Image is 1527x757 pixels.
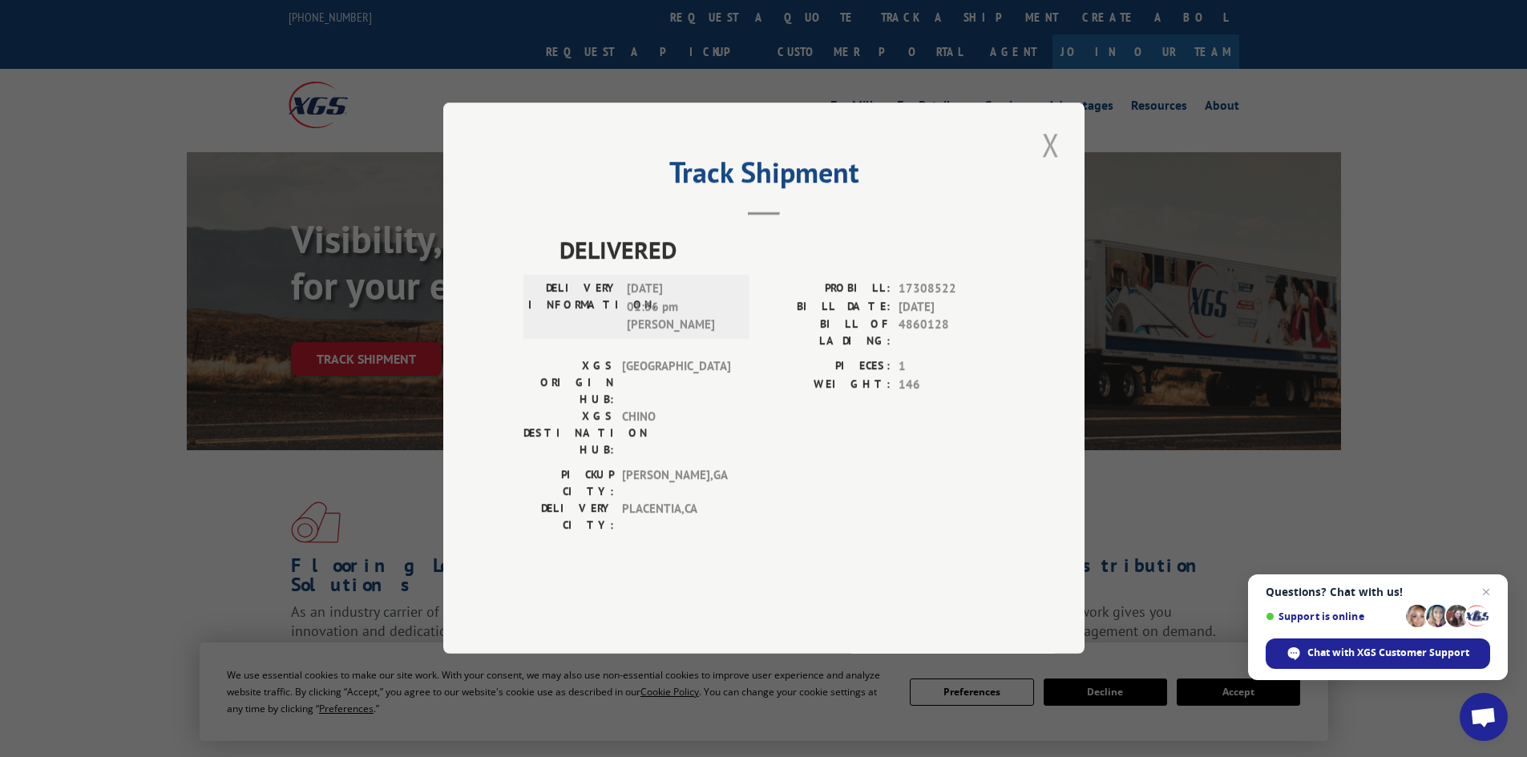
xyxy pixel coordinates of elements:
[764,316,891,350] label: BILL OF LADING:
[622,409,730,459] span: CHINO
[523,501,614,534] label: DELIVERY CITY:
[559,232,1004,268] span: DELIVERED
[1037,123,1064,167] button: Close modal
[899,316,1004,350] span: 4860128
[622,358,730,409] span: [GEOGRAPHIC_DATA]
[523,358,614,409] label: XGS ORIGIN HUB:
[899,376,1004,394] span: 146
[1266,610,1400,622] span: Support is online
[764,376,891,394] label: WEIGHT:
[1266,586,1490,598] span: Questions? Chat with us!
[523,467,614,501] label: PICKUP CITY:
[764,358,891,376] label: PIECES:
[764,298,891,316] label: BILL DATE:
[627,280,735,335] span: [DATE] 01:36 pm [PERSON_NAME]
[1266,638,1490,669] span: Chat with XGS Customer Support
[899,280,1004,299] span: 17308522
[523,161,1004,191] h2: Track Shipment
[1460,693,1508,741] a: Open chat
[528,280,619,335] label: DELIVERY INFORMATION:
[622,501,730,534] span: PLACENTIA , CA
[899,358,1004,376] span: 1
[899,298,1004,316] span: [DATE]
[622,467,730,501] span: [PERSON_NAME] , GA
[764,280,891,299] label: PROBILL:
[523,409,614,459] label: XGS DESTINATION HUB:
[1307,646,1469,660] span: Chat with XGS Customer Support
